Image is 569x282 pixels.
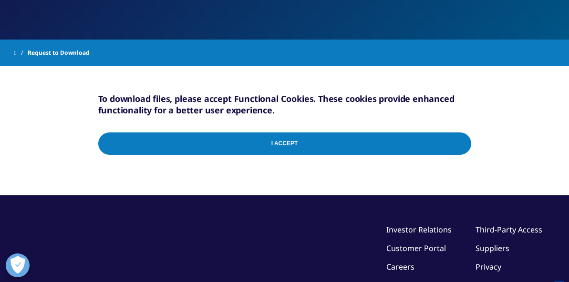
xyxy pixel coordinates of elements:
[28,44,90,61] span: Request to Download
[386,243,446,253] a: Customer Portal
[386,262,414,272] a: Careers
[98,93,471,116] h5: To download files, please accept Functional Cookies. These cookies provide enhanced functionality...
[476,262,501,272] a: Privacy
[98,132,471,155] input: I Accept
[476,243,509,253] a: Suppliers
[386,224,452,235] a: Investor Relations
[476,224,542,235] a: Third-Party Access
[6,253,30,277] button: Open Preferences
